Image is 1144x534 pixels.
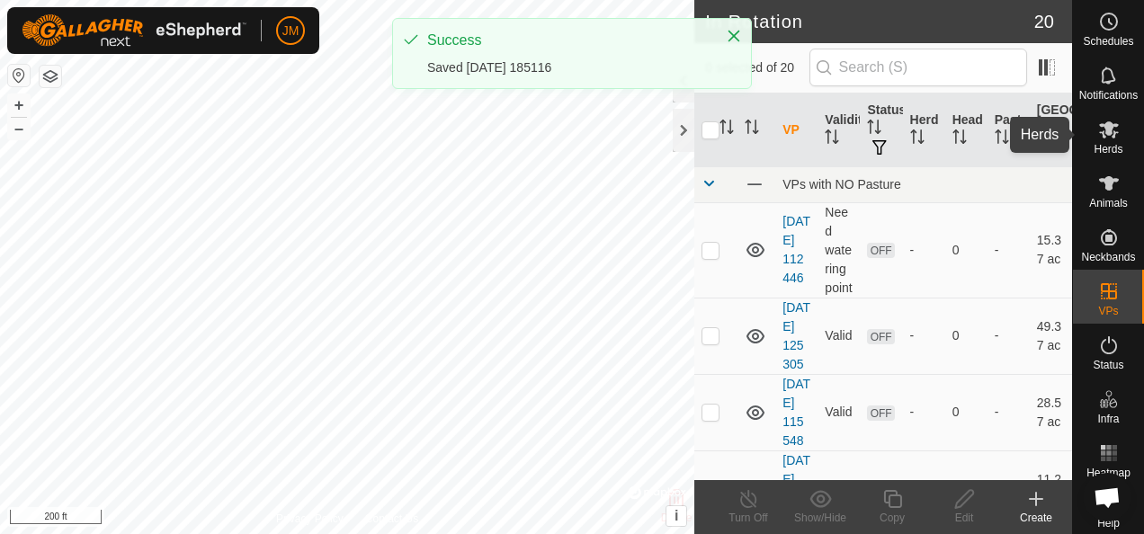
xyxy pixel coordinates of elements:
[867,329,894,344] span: OFF
[910,132,925,147] p-sorticon: Activate to sort
[784,510,856,526] div: Show/Hide
[721,23,746,49] button: Close
[675,508,678,523] span: i
[867,405,894,421] span: OFF
[782,214,810,285] a: [DATE] 112446
[910,241,938,260] div: -
[1089,198,1128,209] span: Animals
[276,511,344,527] a: Privacy Policy
[988,450,1030,527] td: -
[282,22,299,40] span: JM
[8,65,30,86] button: Reset Map
[705,58,809,77] span: 0 selected of 20
[1030,374,1072,450] td: 28.57 ac
[1000,510,1072,526] div: Create
[745,122,759,137] p-sorticon: Activate to sort
[8,94,30,116] button: +
[945,374,988,450] td: 0
[427,30,708,51] div: Success
[945,202,988,298] td: 0
[1083,473,1131,521] div: Open chat
[1030,450,1072,527] td: 11.29 ac
[910,403,938,422] div: -
[1093,360,1123,370] span: Status
[995,132,1009,147] p-sorticon: Activate to sort
[1030,93,1072,167] th: [GEOGRAPHIC_DATA] Area
[910,326,938,345] div: -
[1083,36,1133,47] span: Schedules
[988,374,1030,450] td: -
[903,93,945,167] th: Herd
[1094,144,1122,155] span: Herds
[782,453,810,524] a: [DATE] 231644
[945,450,988,527] td: 0
[1097,414,1119,424] span: Infra
[782,377,810,448] a: [DATE] 115548
[1098,306,1118,316] span: VPs
[818,93,860,167] th: Validity
[818,450,860,527] td: Valid
[860,93,902,167] th: Status
[825,132,839,147] p-sorticon: Activate to sort
[719,122,734,137] p-sorticon: Activate to sort
[712,510,784,526] div: Turn Off
[666,506,686,526] button: i
[818,202,860,298] td: Need watering point
[818,374,860,450] td: Valid
[1079,90,1138,101] span: Notifications
[928,510,1000,526] div: Edit
[1037,141,1051,156] p-sorticon: Activate to sort
[8,118,30,139] button: –
[988,298,1030,374] td: -
[782,300,810,371] a: [DATE] 125305
[365,511,418,527] a: Contact Us
[22,14,246,47] img: Gallagher Logo
[1034,8,1054,35] span: 20
[1086,467,1131,478] span: Heatmap
[818,298,860,374] td: Valid
[1030,298,1072,374] td: 49.37 ac
[1081,252,1135,263] span: Neckbands
[945,93,988,167] th: Head
[775,93,818,167] th: VP
[867,243,894,258] span: OFF
[856,510,928,526] div: Copy
[782,177,1065,191] div: VPs with NO Pasture
[988,202,1030,298] td: -
[40,66,61,87] button: Map Layers
[427,58,708,77] div: Saved [DATE] 185116
[952,132,967,147] p-sorticon: Activate to sort
[1097,518,1120,529] span: Help
[988,93,1030,167] th: Pasture
[705,11,1034,32] h2: In Rotation
[945,298,988,374] td: 0
[1030,202,1072,298] td: 15.37 ac
[809,49,1027,86] input: Search (S)
[867,122,881,137] p-sorticon: Activate to sort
